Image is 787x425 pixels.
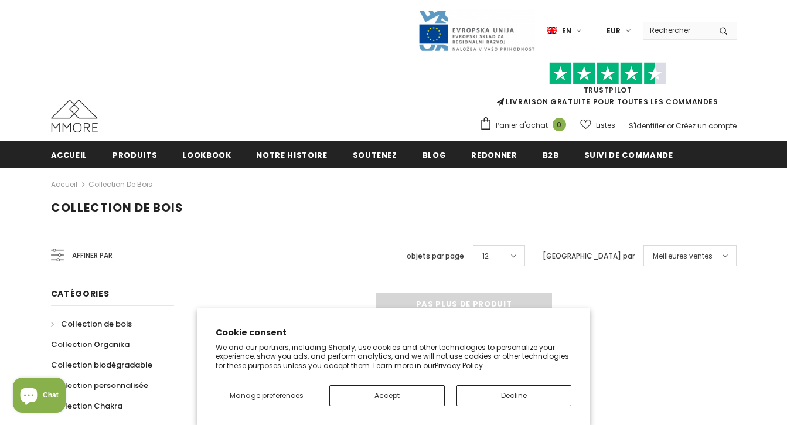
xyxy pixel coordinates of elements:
[607,25,621,37] span: EUR
[629,121,665,131] a: S'identifier
[51,314,132,334] a: Collection de bois
[482,250,489,262] span: 12
[51,359,152,370] span: Collection biodégradable
[543,250,635,262] label: [GEOGRAPHIC_DATA] par
[553,118,566,131] span: 0
[667,121,674,131] span: or
[216,385,318,406] button: Manage preferences
[216,343,572,370] p: We and our partners, including Shopify, use cookies and other technologies to personalize your ex...
[61,318,132,329] span: Collection de bois
[51,178,77,192] a: Accueil
[51,199,183,216] span: Collection de bois
[471,149,517,161] span: Redonner
[479,67,737,107] span: LIVRAISON GRATUITE POUR TOUTES LES COMMANDES
[256,149,327,161] span: Notre histoire
[580,115,615,135] a: Listes
[51,396,122,416] a: Collection Chakra
[51,334,130,355] a: Collection Organika
[216,327,572,339] h2: Cookie consent
[256,141,327,168] a: Notre histoire
[496,120,548,131] span: Panier d'achat
[353,149,397,161] span: soutenez
[584,141,673,168] a: Suivi de commande
[418,25,535,35] a: Javni Razpis
[643,22,710,39] input: Search Site
[113,149,157,161] span: Produits
[562,25,571,37] span: en
[51,288,110,300] span: Catégories
[471,141,517,168] a: Redonner
[584,85,632,95] a: TrustPilot
[456,385,572,406] button: Decline
[329,385,445,406] button: Accept
[51,380,148,391] span: Collection personnalisée
[51,149,88,161] span: Accueil
[543,149,559,161] span: B2B
[113,141,157,168] a: Produits
[51,355,152,375] a: Collection biodégradable
[72,249,113,262] span: Affiner par
[182,149,231,161] span: Lookbook
[584,149,673,161] span: Suivi de commande
[51,375,148,396] a: Collection personnalisée
[549,62,666,85] img: Faites confiance aux étoiles pilotes
[9,378,69,416] inbox-online-store-chat: Shopify online store chat
[423,141,447,168] a: Blog
[543,141,559,168] a: B2B
[676,121,737,131] a: Créez un compte
[418,9,535,52] img: Javni Razpis
[596,120,615,131] span: Listes
[547,26,557,36] img: i-lang-1.png
[88,179,152,189] a: Collection de bois
[479,117,572,134] a: Panier d'achat 0
[51,100,98,132] img: Cas MMORE
[51,339,130,350] span: Collection Organika
[435,361,483,370] a: Privacy Policy
[407,250,464,262] label: objets par page
[423,149,447,161] span: Blog
[182,141,231,168] a: Lookbook
[51,141,88,168] a: Accueil
[353,141,397,168] a: soutenez
[230,390,304,400] span: Manage preferences
[653,250,713,262] span: Meilleures ventes
[51,400,122,412] span: Collection Chakra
